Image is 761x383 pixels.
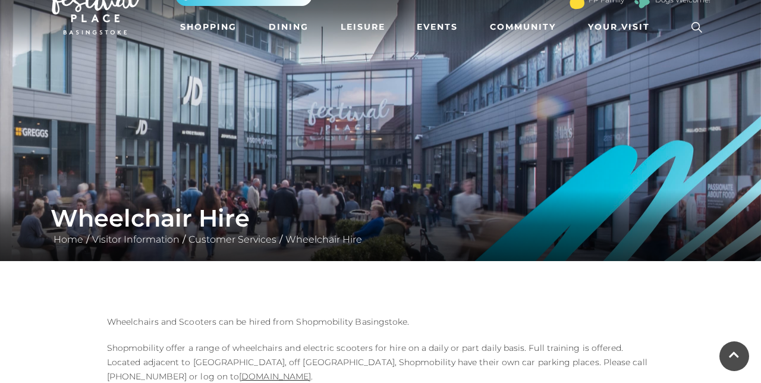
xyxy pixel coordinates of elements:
div: / / / [42,204,719,247]
span: Your Visit [588,21,650,33]
a: Home [51,234,86,245]
h1: Wheelchair Hire [51,204,710,233]
a: Dining [264,16,313,38]
a: Visitor Information [89,234,183,245]
a: Community [485,16,561,38]
a: Shopping [175,16,241,38]
a: Customer Services [185,234,279,245]
p: Wheelchairs and Scooters can be hired from Shopmobility Basingstoke. [107,315,654,329]
a: Your Visit [583,16,661,38]
a: Events [412,16,463,38]
a: [DOMAIN_NAME] [239,371,311,382]
a: Leisure [336,16,390,38]
a: Wheelchair Hire [282,234,365,245]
